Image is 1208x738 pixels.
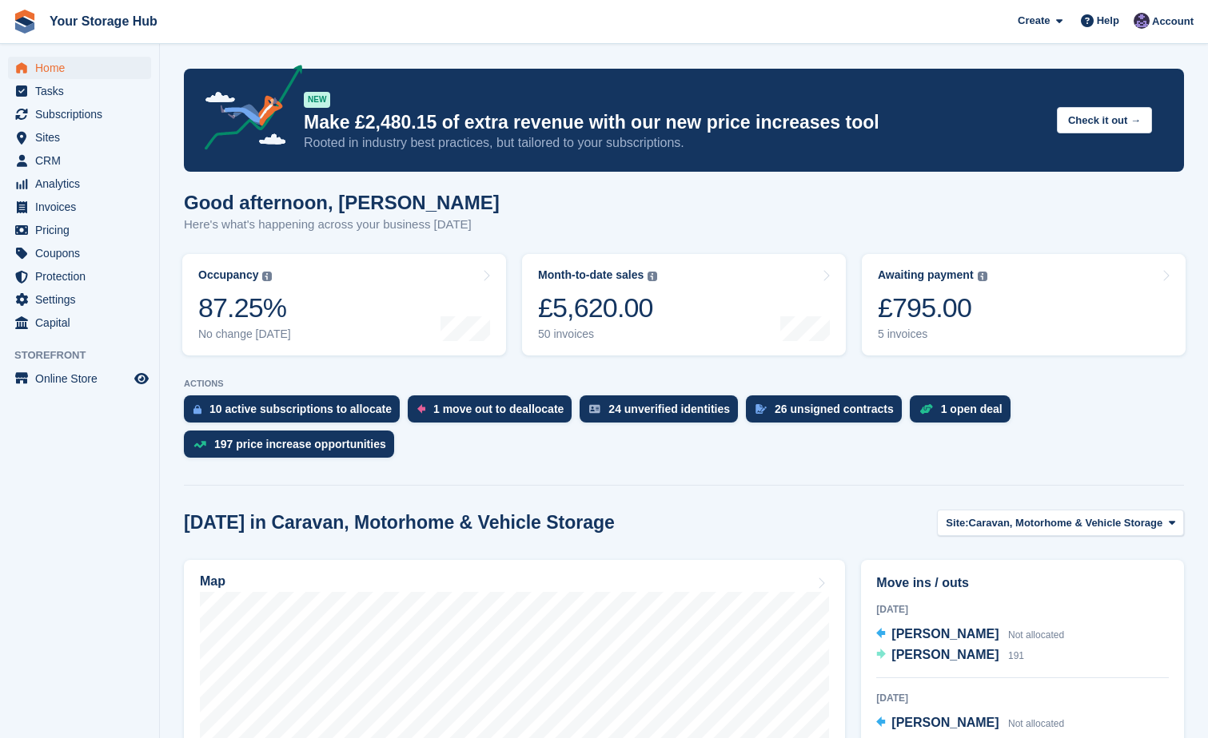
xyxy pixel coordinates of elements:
[878,268,974,282] div: Awaiting payment
[8,80,151,102] a: menu
[35,242,131,264] span: Coupons
[876,713,1064,734] a: [PERSON_NAME] Not allocated
[35,149,131,172] span: CRM
[200,574,225,589] h2: Map
[304,111,1044,134] p: Make £2,480.15 of extra revenue with our new price increases tool
[184,512,615,534] h2: [DATE] in Caravan, Motorhome & Vehicle Storage
[35,126,131,149] span: Sites
[35,57,131,79] span: Home
[184,430,402,466] a: 197 price increase opportunities
[8,367,151,390] a: menu
[876,691,1169,705] div: [DATE]
[14,347,159,363] span: Storefront
[1008,629,1064,641] span: Not allocated
[946,515,968,531] span: Site:
[891,716,999,729] span: [PERSON_NAME]
[937,510,1184,536] button: Site: Caravan, Motorhome & Vehicle Storage
[910,395,1019,430] a: 1 open deal
[1097,13,1119,29] span: Help
[8,288,151,311] a: menu
[8,57,151,79] a: menu
[891,627,999,641] span: [PERSON_NAME]
[876,645,1024,666] a: [PERSON_NAME] 191
[184,379,1184,389] p: ACTIONS
[878,327,987,341] div: 5 invoices
[538,268,644,282] div: Month-to-date sales
[417,404,425,414] img: move_outs_to_deallocate_icon-f764333ba52eb49d3ac5e1228854f67142a1ed5810a6f6cc68b1a99e826820c5.svg
[8,196,151,218] a: menu
[755,404,767,414] img: contract_signature_icon-13c848040528278c33f63329250d36e43548de30e8caae1d1a13099fd9432cc5.svg
[193,441,206,448] img: price_increase_opportunities-93ffe204e8149a01c8c9dc8f82e8f89637d9d84a8eef4429ea346261dce0b2c0.svg
[262,272,272,281] img: icon-info-grey-7440780725fd019a000dd9b08b2336e03edf1995a4989e88bcd33f0948082b44.svg
[214,438,386,450] div: 197 price increase opportunities
[538,327,657,341] div: 50 invoices
[862,254,1186,355] a: Awaiting payment £795.00 5 invoices
[35,311,131,334] span: Capital
[522,254,846,355] a: Month-to-date sales £5,620.00 50 invoices
[35,196,131,218] span: Invoices
[8,173,151,195] a: menu
[198,268,258,282] div: Occupancy
[878,292,987,324] div: £795.00
[132,369,151,388] a: Preview store
[13,10,37,34] img: stora-icon-8386f47178a22dfd0bd8f6a31ec36ba5ce8667c1dd55bd0f319d3a0aa187defe.svg
[184,395,408,430] a: 10 active subscriptions to allocate
[1057,107,1152,133] button: Check it out →
[876,573,1169,593] h2: Move ins / outs
[969,515,1163,531] span: Caravan, Motorhome & Vehicle Storage
[191,65,303,156] img: price-adjustments-announcement-icon-8257ccfd72463d97f412b2fc003d46551f7dbcb40ab6d574587a9cd5c0d94...
[43,8,164,34] a: Your Storage Hub
[8,126,151,149] a: menu
[746,395,910,430] a: 26 unsigned contracts
[193,404,201,415] img: active_subscription_to_allocate_icon-d502201f5373d7db506a760aba3b589e785aa758c864c3986d89f69b8ff3...
[35,288,131,311] span: Settings
[1018,13,1050,29] span: Create
[8,103,151,125] a: menu
[35,219,131,241] span: Pricing
[775,403,894,415] div: 26 unsigned contracts
[8,149,151,172] a: menu
[433,403,564,415] div: 1 move out to deallocate
[35,80,131,102] span: Tasks
[1008,718,1064,729] span: Not allocated
[8,242,151,264] a: menu
[538,292,657,324] div: £5,620.00
[198,327,291,341] div: No change [DATE]
[184,192,500,213] h1: Good afternoon, [PERSON_NAME]
[35,103,131,125] span: Subscriptions
[198,292,291,324] div: 87.25%
[35,173,131,195] span: Analytics
[304,92,330,108] div: NEW
[408,395,580,430] a: 1 move out to deallocate
[35,265,131,288] span: Protection
[941,403,1003,415] div: 1 open deal
[580,395,746,430] a: 24 unverified identities
[589,404,600,414] img: verify_identity-adf6edd0f0f0b5bbfe63781bf79b02c33cf7c696d77639b501bdc392416b5a36.svg
[304,134,1044,152] p: Rooted in industry best practices, but tailored to your subscriptions.
[876,625,1064,645] a: [PERSON_NAME] Not allocated
[608,403,730,415] div: 24 unverified identities
[1008,650,1024,661] span: 191
[1152,14,1194,30] span: Account
[209,403,392,415] div: 10 active subscriptions to allocate
[1134,13,1150,29] img: Liam Beddard
[8,219,151,241] a: menu
[891,648,999,661] span: [PERSON_NAME]
[919,403,933,415] img: deal-1b604bf984904fb50ccaf53a9ad4b4a5d6e5aea283cecdc64d6e3604feb123c2.svg
[978,272,987,281] img: icon-info-grey-7440780725fd019a000dd9b08b2336e03edf1995a4989e88bcd33f0948082b44.svg
[648,272,657,281] img: icon-info-grey-7440780725fd019a000dd9b08b2336e03edf1995a4989e88bcd33f0948082b44.svg
[184,216,500,234] p: Here's what's happening across your business [DATE]
[35,367,131,390] span: Online Store
[182,254,506,355] a: Occupancy 87.25% No change [DATE]
[8,311,151,334] a: menu
[876,602,1169,617] div: [DATE]
[8,265,151,288] a: menu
